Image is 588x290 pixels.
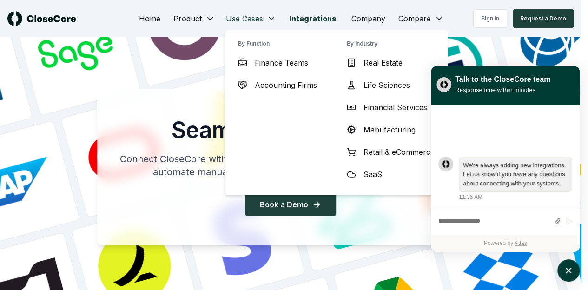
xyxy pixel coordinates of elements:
[339,40,442,52] h3: By Industry
[363,57,403,68] span: Real Estate
[363,169,382,180] span: SaaS
[363,124,416,135] span: Manufacturing
[339,163,442,185] a: SaaS
[463,161,568,188] div: atlas-message-text
[363,146,435,158] span: Retail & eCommerce
[231,52,324,74] a: Finance Teams
[438,213,572,230] div: atlas-composer
[436,77,451,92] img: yblje5SQxOoZuw2TcITt_icon.png
[554,217,561,225] button: Attach files by clicking or dropping files here
[255,79,317,91] span: Accounting Firms
[431,105,580,252] div: atlas-ticket
[363,102,427,113] span: Financial Services
[438,157,572,202] div: atlas-message
[231,40,324,52] h3: By Function
[438,157,453,171] div: atlas-message-author-avatar
[515,240,527,246] a: Atlas
[459,157,572,202] div: Wednesday, September 24, 11:36 AM
[231,74,324,96] a: Accounting Firms
[431,235,580,252] div: Powered by
[455,74,550,85] div: Talk to the CloseCore team
[455,85,550,95] div: Response time within minutes
[339,74,442,96] a: Life Sciences
[339,52,442,74] a: Real Estate
[459,193,482,201] div: 11:36 AM
[339,119,442,141] a: Manufacturing
[339,96,442,119] a: Financial Services
[459,157,572,192] div: atlas-message-bubble
[255,57,308,68] span: Finance Teams
[431,66,580,252] div: atlas-window
[339,141,442,163] a: Retail & eCommerce
[363,79,410,91] span: Life Sciences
